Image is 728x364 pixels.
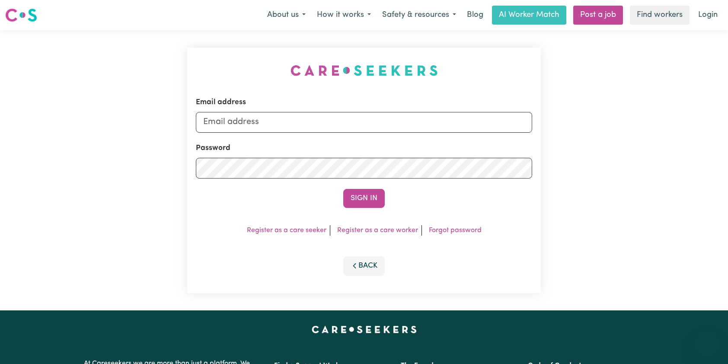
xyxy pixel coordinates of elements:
[343,189,385,208] button: Sign In
[492,6,566,25] a: AI Worker Match
[196,97,246,108] label: Email address
[462,6,489,25] a: Blog
[5,5,37,25] a: Careseekers logo
[311,6,377,24] button: How it works
[312,326,417,333] a: Careseekers home page
[262,6,311,24] button: About us
[573,6,623,25] a: Post a job
[693,6,723,25] a: Login
[693,329,721,357] iframe: Button to launch messaging window
[630,6,690,25] a: Find workers
[247,227,326,234] a: Register as a care seeker
[337,227,418,234] a: Register as a care worker
[377,6,462,24] button: Safety & resources
[196,112,532,132] input: Email address
[196,143,230,154] label: Password
[343,256,385,275] button: Back
[429,227,482,234] a: Forgot password
[5,7,37,23] img: Careseekers logo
